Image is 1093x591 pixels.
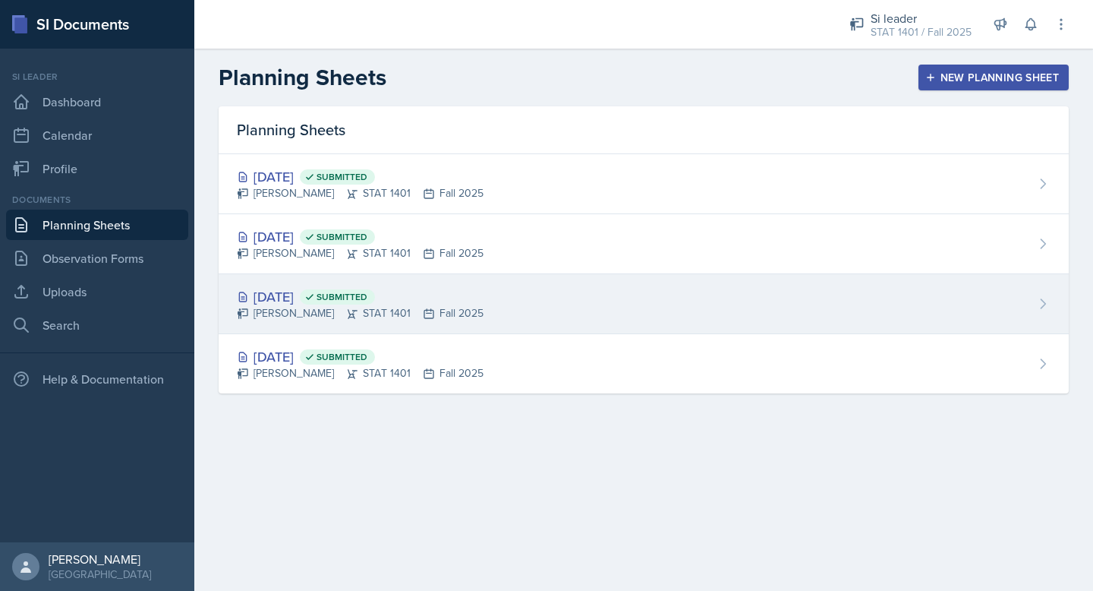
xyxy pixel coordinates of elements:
[237,166,484,187] div: [DATE]
[237,365,484,381] div: [PERSON_NAME] STAT 1401 Fall 2025
[237,245,484,261] div: [PERSON_NAME] STAT 1401 Fall 2025
[219,64,386,91] h2: Planning Sheets
[237,185,484,201] div: [PERSON_NAME] STAT 1401 Fall 2025
[219,154,1069,214] a: [DATE] Submitted [PERSON_NAME]STAT 1401Fall 2025
[317,351,367,363] span: Submitted
[6,153,188,184] a: Profile
[49,567,151,582] div: [GEOGRAPHIC_DATA]
[6,87,188,117] a: Dashboard
[6,310,188,340] a: Search
[219,106,1069,154] div: Planning Sheets
[6,193,188,207] div: Documents
[237,226,484,247] div: [DATE]
[317,291,367,303] span: Submitted
[6,243,188,273] a: Observation Forms
[219,214,1069,274] a: [DATE] Submitted [PERSON_NAME]STAT 1401Fall 2025
[237,286,484,307] div: [DATE]
[6,364,188,394] div: Help & Documentation
[219,334,1069,393] a: [DATE] Submitted [PERSON_NAME]STAT 1401Fall 2025
[237,305,484,321] div: [PERSON_NAME] STAT 1401 Fall 2025
[219,274,1069,334] a: [DATE] Submitted [PERSON_NAME]STAT 1401Fall 2025
[6,277,188,307] a: Uploads
[928,71,1059,84] div: New Planning Sheet
[237,346,484,367] div: [DATE]
[871,9,972,27] div: Si leader
[49,551,151,567] div: [PERSON_NAME]
[6,120,188,150] a: Calendar
[918,65,1069,90] button: New Planning Sheet
[317,171,367,183] span: Submitted
[317,231,367,243] span: Submitted
[6,210,188,240] a: Planning Sheets
[871,24,972,40] div: STAT 1401 / Fall 2025
[6,70,188,84] div: Si leader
